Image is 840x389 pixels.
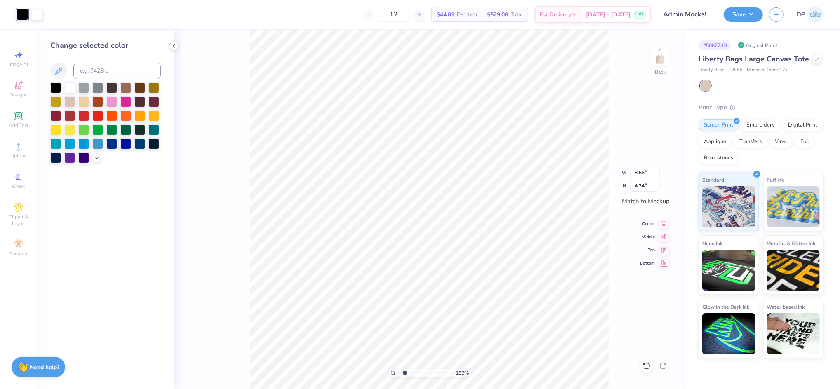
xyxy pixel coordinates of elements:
[699,40,732,50] div: # 508774D
[747,67,788,74] span: Minimum Order: 12 +
[10,152,27,159] span: Upload
[30,363,60,371] strong: Need help?
[783,119,823,131] div: Digital Print
[699,152,739,164] div: Rhinestones
[797,7,824,23] a: DP
[736,40,782,50] div: Original Proof
[699,67,724,74] span: Liberty Bags
[699,119,739,131] div: Screen Print
[767,313,820,354] img: Water based Ink
[702,176,724,184] span: Standard
[50,40,161,51] div: Change selected color
[724,7,763,22] button: Save
[699,136,732,148] div: Applique
[9,61,28,68] span: Image AI
[640,260,655,266] span: Bottom
[767,250,820,291] img: Metallic & Glitter Ink
[702,250,755,291] img: Neon Ink
[699,103,824,112] div: Print Type
[487,10,508,19] span: $529.08
[457,10,477,19] span: Per Item
[702,302,749,311] span: Glow in the Dark Ink
[728,67,743,74] span: # 8866
[9,91,28,98] span: Designs
[741,119,780,131] div: Embroidery
[767,186,820,227] img: Puff Ink
[540,10,571,19] span: Est. Delivery
[767,176,784,184] span: Puff Ink
[12,183,25,190] span: Greek
[807,7,824,23] img: Darlene Padilla
[769,136,793,148] div: Vinyl
[699,54,809,64] span: Liberty Bags Large Canvas Tote
[702,186,755,227] img: Standard
[640,247,655,253] span: Top
[795,136,814,148] div: Foil
[4,213,33,227] span: Clipart & logos
[767,302,805,311] span: Water based Ink
[586,10,631,19] span: [DATE] - [DATE]
[511,10,523,19] span: Total
[73,63,161,79] input: e.g. 7428 c
[657,6,718,23] input: Untitled Design
[640,221,655,227] span: Center
[9,122,28,129] span: Add Text
[655,68,666,76] div: Back
[797,10,805,19] span: DP
[456,369,469,377] span: 183 %
[437,10,454,19] span: $44.09
[635,12,644,17] span: FREE
[702,239,722,248] span: Neon Ink
[702,313,755,354] img: Glow in the Dark Ink
[767,239,816,248] span: Metallic & Glitter Ink
[9,251,28,257] span: Decorate
[378,7,410,22] input: – –
[652,48,668,64] img: Back
[640,234,655,240] span: Middle
[734,136,767,148] div: Transfers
